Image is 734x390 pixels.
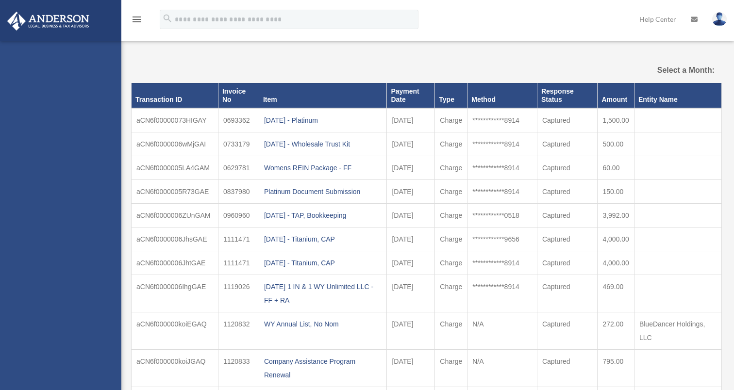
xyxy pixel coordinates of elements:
[435,349,467,387] td: Charge
[435,275,467,312] td: Charge
[218,83,259,108] th: Invoice No
[598,203,634,227] td: 3,992.00
[598,227,634,251] td: 4,000.00
[467,349,537,387] td: N/A
[467,83,537,108] th: Method
[264,161,382,175] div: Womens REIN Package - FF
[435,156,467,179] td: Charge
[435,179,467,203] td: Charge
[132,108,218,132] td: aCN6f00000073HIGAY
[264,280,382,307] div: [DATE] 1 IN & 1 WY Unlimited LLC - FF + RA
[218,275,259,312] td: 1119026
[131,17,143,25] a: menu
[537,156,598,179] td: Captured
[467,312,537,349] td: N/A
[598,312,634,349] td: 272.00
[387,203,435,227] td: [DATE]
[387,227,435,251] td: [DATE]
[712,12,727,26] img: User Pic
[598,179,634,203] td: 150.00
[634,312,721,349] td: BlueDancer Holdings, LLC
[387,179,435,203] td: [DATE]
[537,83,598,108] th: Response Status
[218,251,259,275] td: 1111471
[264,114,382,127] div: [DATE] - Platinum
[435,312,467,349] td: Charge
[435,227,467,251] td: Charge
[132,132,218,156] td: aCN6f0000006wMjGAI
[435,251,467,275] td: Charge
[537,275,598,312] td: Captured
[132,349,218,387] td: aCN6f000000koiJGAQ
[387,251,435,275] td: [DATE]
[264,185,382,198] div: Platinum Document Submission
[537,227,598,251] td: Captured
[132,203,218,227] td: aCN6f0000006ZUnGAM
[218,203,259,227] td: 0960960
[598,108,634,132] td: 1,500.00
[598,349,634,387] td: 795.00
[387,349,435,387] td: [DATE]
[218,156,259,179] td: 0629781
[387,83,435,108] th: Payment Date
[598,83,634,108] th: Amount
[259,83,386,108] th: Item
[598,156,634,179] td: 60.00
[264,137,382,151] div: [DATE] - Wholesale Trust Kit
[264,355,382,382] div: Company Assistance Program Renewal
[132,156,218,179] td: aCN6f0000005LA4GAM
[132,312,218,349] td: aCN6f000000koiEGAQ
[132,83,218,108] th: Transaction ID
[598,132,634,156] td: 500.00
[631,64,715,77] label: Select a Month:
[387,108,435,132] td: [DATE]
[435,83,467,108] th: Type
[537,312,598,349] td: Captured
[218,179,259,203] td: 0837980
[264,209,382,222] div: [DATE] - TAP, Bookkeeping
[537,349,598,387] td: Captured
[537,203,598,227] td: Captured
[537,132,598,156] td: Captured
[218,108,259,132] td: 0693362
[435,132,467,156] td: Charge
[218,312,259,349] td: 1120832
[537,179,598,203] td: Captured
[387,156,435,179] td: [DATE]
[162,13,173,24] i: search
[132,251,218,275] td: aCN6f0000006JhtGAE
[218,227,259,251] td: 1111471
[598,251,634,275] td: 4,000.00
[634,83,721,108] th: Entity Name
[264,232,382,246] div: [DATE] - Titanium, CAP
[264,256,382,270] div: [DATE] - Titanium, CAP
[387,132,435,156] td: [DATE]
[537,108,598,132] td: Captured
[435,203,467,227] td: Charge
[132,227,218,251] td: aCN6f0000006JhsGAE
[387,275,435,312] td: [DATE]
[537,251,598,275] td: Captured
[132,179,218,203] td: aCN6f0000005R73GAE
[598,275,634,312] td: 469.00
[131,14,143,25] i: menu
[218,349,259,387] td: 1120833
[435,108,467,132] td: Charge
[387,312,435,349] td: [DATE]
[264,317,382,331] div: WY Annual List, No Nom
[132,275,218,312] td: aCN6f0000006IhgGAE
[4,12,92,31] img: Anderson Advisors Platinum Portal
[218,132,259,156] td: 0733179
